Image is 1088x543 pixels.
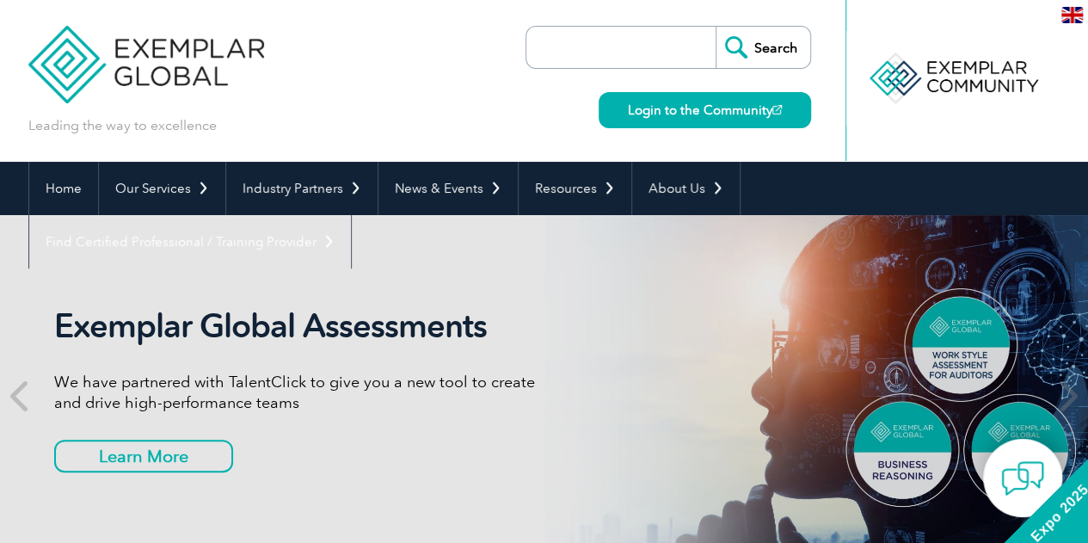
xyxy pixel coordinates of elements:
[99,162,225,215] a: Our Services
[599,92,811,128] a: Login to the Community
[54,372,544,413] p: We have partnered with TalentClick to give you a new tool to create and drive high-performance teams
[226,162,378,215] a: Industry Partners
[716,27,810,68] input: Search
[54,440,233,472] a: Learn More
[772,105,782,114] img: open_square.png
[1061,7,1083,23] img: en
[54,306,544,346] h2: Exemplar Global Assessments
[519,162,631,215] a: Resources
[632,162,740,215] a: About Us
[29,215,351,268] a: Find Certified Professional / Training Provider
[28,116,217,135] p: Leading the way to excellence
[29,162,98,215] a: Home
[378,162,518,215] a: News & Events
[1001,457,1044,500] img: contact-chat.png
